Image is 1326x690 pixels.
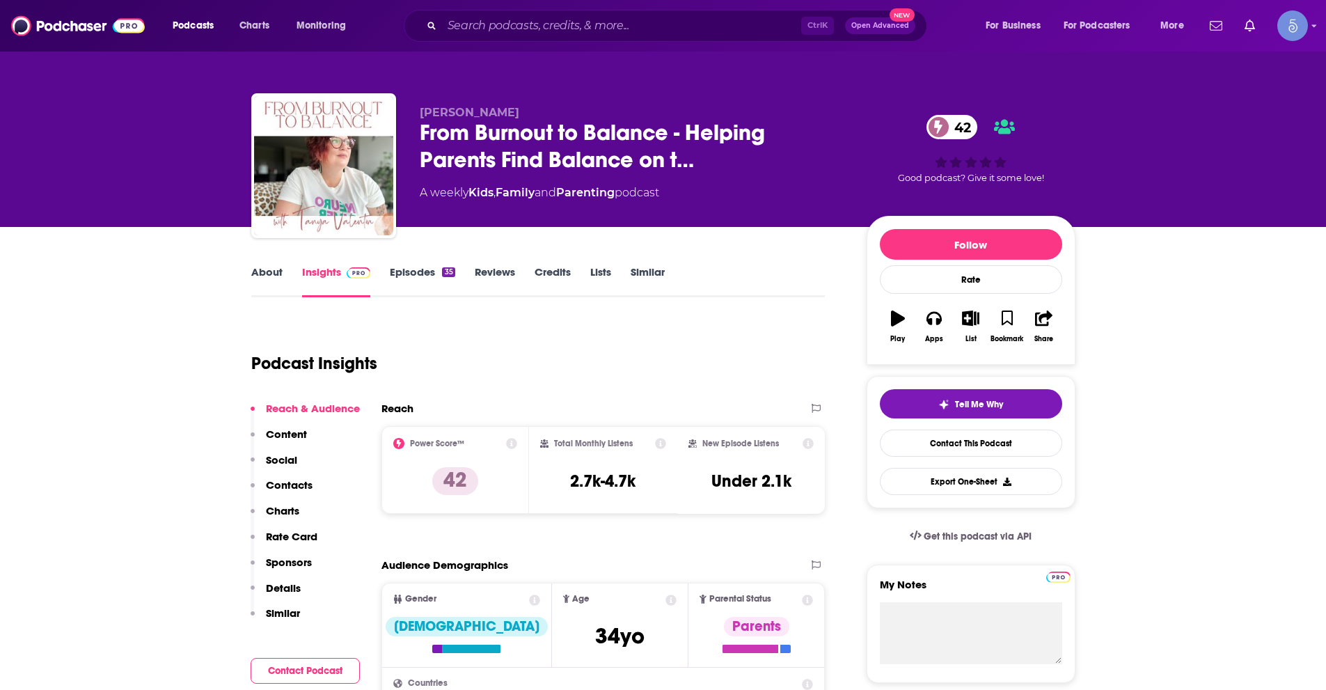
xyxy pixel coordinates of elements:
button: Show profile menu [1277,10,1308,41]
a: Show notifications dropdown [1204,14,1228,38]
span: Age [572,595,590,604]
a: Similar [631,265,665,297]
h2: Total Monthly Listens [554,439,633,448]
div: Rate [880,265,1062,294]
div: 42Good podcast? Give it some love! [867,106,1075,192]
button: open menu [1055,15,1151,37]
p: Content [266,428,307,441]
img: Podchaser Pro [347,267,371,279]
span: Monitoring [297,16,346,36]
img: Podchaser Pro [1046,572,1071,583]
button: Reach & Audience [251,402,360,428]
button: Similar [251,606,300,632]
button: tell me why sparkleTell Me Why [880,389,1062,418]
p: 42 [432,467,478,495]
span: Get this podcast via API [924,531,1032,542]
a: Contact This Podcast [880,430,1062,457]
label: My Notes [880,578,1062,602]
button: Charts [251,504,299,530]
span: Parental Status [709,595,771,604]
a: Episodes35 [390,265,455,297]
span: For Podcasters [1064,16,1130,36]
h2: New Episode Listens [702,439,779,448]
div: Search podcasts, credits, & more... [417,10,940,42]
p: Rate Card [266,530,317,543]
img: User Profile [1277,10,1308,41]
a: 42 [926,115,978,139]
a: Reviews [475,265,515,297]
span: Gender [405,595,436,604]
p: Reach & Audience [266,402,360,415]
div: 35 [442,267,455,277]
p: Sponsors [266,556,312,569]
h2: Reach [381,402,413,415]
p: Social [266,453,297,466]
button: Open AdvancedNew [845,17,915,34]
button: Bookmark [989,301,1025,352]
span: 34 yo [595,622,645,650]
a: Charts [230,15,278,37]
button: Export One-Sheet [880,468,1062,495]
button: List [952,301,988,352]
p: Charts [266,504,299,517]
span: Logged in as Spiral5-G1 [1277,10,1308,41]
span: , [494,186,496,199]
a: InsightsPodchaser Pro [302,265,371,297]
span: and [535,186,556,199]
h3: 2.7k-4.7k [570,471,636,492]
div: Play [890,335,905,343]
img: tell me why sparkle [938,399,949,410]
p: Details [266,581,301,595]
span: Ctrl K [801,17,834,35]
button: Social [251,453,297,479]
button: open menu [976,15,1058,37]
span: 42 [940,115,978,139]
button: Follow [880,229,1062,260]
span: Charts [239,16,269,36]
a: Credits [535,265,571,297]
h1: Podcast Insights [251,353,377,374]
a: Lists [590,265,611,297]
button: Details [251,581,301,607]
img: Podchaser - Follow, Share and Rate Podcasts [11,13,145,39]
span: Podcasts [173,16,214,36]
div: Share [1034,335,1053,343]
button: Contacts [251,478,313,504]
span: For Business [986,16,1041,36]
a: Pro website [1046,570,1071,583]
h2: Audience Demographics [381,558,508,572]
div: A weekly podcast [420,185,659,201]
button: Apps [916,301,952,352]
span: Countries [408,679,448,688]
h2: Power Score™ [410,439,464,448]
a: Kids [468,186,494,199]
button: Rate Card [251,530,317,556]
div: Bookmark [990,335,1023,343]
button: Contact Podcast [251,658,360,684]
button: Content [251,428,307,453]
span: [PERSON_NAME] [420,106,519,119]
div: List [965,335,977,343]
p: Similar [266,606,300,620]
p: Contacts [266,478,313,492]
img: From Burnout to Balance - Helping Parents Find Balance on the Burnout Recovery Journey [254,96,393,235]
a: Show notifications dropdown [1239,14,1261,38]
a: Get this podcast via API [899,519,1043,554]
div: Apps [925,335,943,343]
span: Tell Me Why [955,399,1003,410]
span: Open Advanced [851,22,909,29]
button: open menu [1151,15,1201,37]
a: About [251,265,283,297]
div: [DEMOGRAPHIC_DATA] [386,617,548,636]
span: New [890,8,915,22]
a: Family [496,186,535,199]
input: Search podcasts, credits, & more... [442,15,801,37]
span: More [1160,16,1184,36]
button: Sponsors [251,556,312,581]
h3: Under 2.1k [711,471,791,492]
button: open menu [287,15,364,37]
button: Share [1025,301,1061,352]
a: Parenting [556,186,615,199]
